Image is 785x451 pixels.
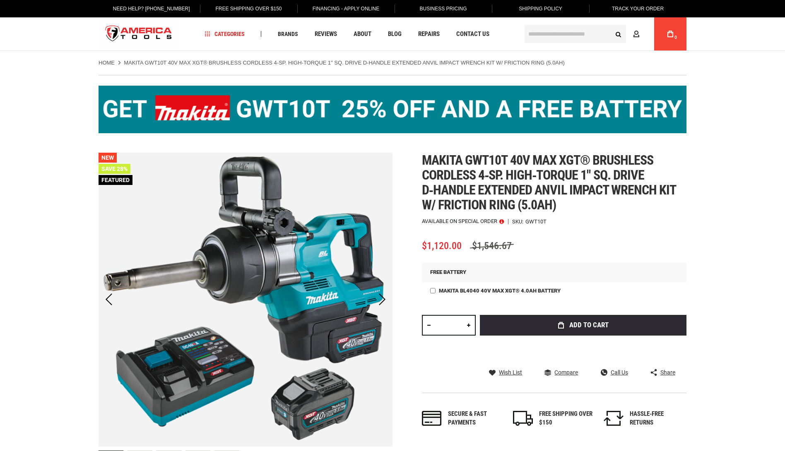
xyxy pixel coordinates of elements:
[388,31,402,37] span: Blog
[201,29,248,40] a: Categories
[372,153,392,446] div: Next
[99,19,179,50] a: store logo
[660,369,675,375] span: Share
[489,369,522,376] a: Wish List
[384,29,405,40] a: Blog
[439,288,561,294] span: Makita BL4040 40V max XGT® 4.0Ah Battery
[512,219,525,224] strong: SKU
[610,26,626,42] button: Search
[470,240,514,252] span: $1,546.67
[311,29,341,40] a: Reviews
[430,269,466,275] span: FREE BATTERY
[480,315,686,336] button: Add to Cart
[124,60,565,66] strong: Makita GWT10T 40V max XGT® Brushless Cordless 4‑Sp. High‑Torque 1" Sq. Drive D‑Handle Extended An...
[422,240,462,252] span: $1,120.00
[569,321,609,329] span: Add to Cart
[453,29,493,40] a: Contact Us
[630,410,684,427] div: HASSLE-FREE RETURNS
[99,59,115,67] a: Home
[99,86,686,133] img: BOGO: Buy the Makita® XGT IMpact Wrench (GWT10T), get the BL4040 4ah Battery FREE!
[611,369,628,375] span: Call Us
[554,369,578,375] span: Compare
[513,411,533,426] img: shipping
[422,218,504,224] p: Available on Special Order
[456,31,489,37] span: Contact Us
[414,29,443,40] a: Repairs
[278,31,298,37] span: Brands
[519,6,562,12] span: Shipping Policy
[662,17,678,50] a: 0
[544,369,578,376] a: Compare
[350,29,375,40] a: About
[205,31,245,37] span: Categories
[99,19,179,50] img: America Tools
[274,29,302,40] a: Brands
[418,31,440,37] span: Repairs
[315,31,337,37] span: Reviews
[354,31,371,37] span: About
[604,411,624,426] img: returns
[422,411,442,426] img: payments
[99,153,119,446] div: Previous
[448,410,502,427] div: Secure & fast payments
[99,153,392,446] img: Makita GWT10T 40V max XGT® Brushless Cordless 4‑Sp. High‑Torque 1" Sq. Drive D‑Handle Extended An...
[499,369,522,375] span: Wish List
[539,410,593,427] div: FREE SHIPPING OVER $150
[422,152,676,213] span: Makita gwt10t 40v max xgt® brushless cordless 4‑sp. high‑torque 1" sq. drive d‑handle extended an...
[601,369,628,376] a: Call Us
[525,219,547,224] div: GWT10T
[674,35,677,40] span: 0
